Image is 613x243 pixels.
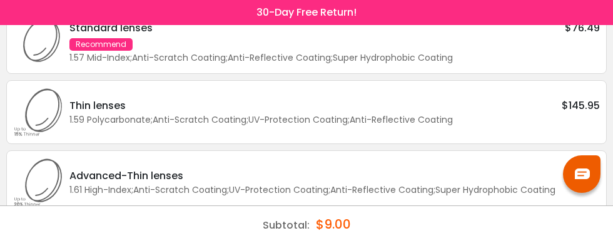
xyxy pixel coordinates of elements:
[69,38,133,51] div: Recommend
[331,51,333,64] span: ;
[227,184,229,196] span: ;
[246,113,248,126] span: ;
[69,168,183,184] div: Advanced-Thin lenses
[131,184,133,196] span: ;
[151,113,153,126] span: ;
[69,113,600,127] div: 1.59 Polycarbonate Anti-Scratch Coating UV-Protection Coating Anti-Reflective Coating
[69,20,153,36] div: Standard lenses
[348,113,350,126] span: ;
[562,98,600,113] div: $145.95
[226,51,228,64] span: ;
[69,184,600,197] div: 1.61 High-Index Anti-Scratch Coating UV-Protection Coating Anti-Reflective Coating Super Hydropho...
[130,51,132,64] span: ;
[575,168,590,179] img: chat
[69,98,126,113] div: Thin lenses
[328,184,330,196] span: ;
[433,184,435,196] span: ;
[316,206,351,242] div: $9.00
[565,20,600,36] div: $76.49
[69,51,600,65] div: 1.57 Mid-Index Anti-Scratch Coating Anti-Reflective Coating Super Hydrophobic Coating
